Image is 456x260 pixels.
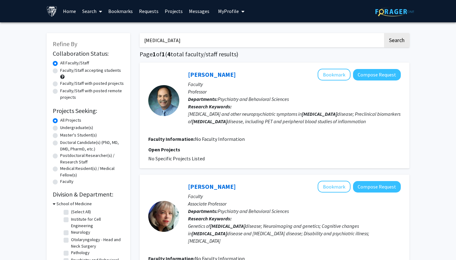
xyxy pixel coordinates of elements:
a: [PERSON_NAME] [188,71,236,78]
label: Doctoral Candidate(s) (PhD, MD, DMD, PharmD, etc.) [60,139,124,152]
label: Faculty [60,178,74,185]
label: Faculty/Staff with posted remote projects [60,88,124,101]
p: Open Projects [148,146,401,153]
label: Medical Resident(s) / Medical Fellow(s) [60,165,124,178]
b: [MEDICAL_DATA] [192,118,227,124]
label: All Faculty/Staff [60,60,89,66]
label: Pathology [71,249,90,256]
label: Faculty/Staff accepting students [60,67,121,74]
button: Compose Request to Susan Bassett [353,181,401,193]
p: Faculty [188,193,401,200]
img: Johns Hopkins University Logo [47,6,57,17]
button: Add Paul Rosenberg to Bookmarks [318,69,351,80]
h2: Projects Seeking: [53,107,124,115]
button: Add Susan Bassett to Bookmarks [318,181,351,193]
span: Psychiatry and Behavioral Sciences [218,96,289,102]
b: Departments: [188,96,218,102]
b: [MEDICAL_DATA] [302,111,337,117]
p: Faculty [188,80,401,88]
label: Postdoctoral Researcher(s) / Research Staff [60,152,124,165]
a: Bookmarks [105,0,136,22]
label: Faculty/Staff with posted projects [60,80,124,87]
label: Institute for Cell Engineering [71,216,123,229]
label: Neurology [71,229,90,236]
div: Genetics of disease; Neuroimaging and genetics; Cognitive changes in disease and [MEDICAL_DATA] d... [188,222,401,245]
img: ForagerOne Logo [375,7,414,16]
a: [PERSON_NAME] [188,183,236,190]
b: [MEDICAL_DATA] [192,230,227,236]
span: 1 [162,50,165,58]
b: Faculty Information: [148,136,195,142]
input: Search Keywords [140,33,383,47]
b: Research Keywords: [188,103,232,110]
p: Associate Professor [188,200,401,207]
div: [MEDICAL_DATA] and other neuropsychiatric symptoms in disease; Preclinical biomarkers of disease,... [188,110,401,125]
p: Professor [188,88,401,95]
h2: Division & Department: [53,191,124,198]
span: Psychiatry and Behavioral Sciences [218,208,289,214]
label: All Projects [60,117,81,123]
h2: Collaboration Status: [53,50,124,57]
b: [MEDICAL_DATA] [210,223,245,229]
button: Search [384,33,409,47]
span: 4 [167,50,171,58]
span: 1 [153,50,156,58]
label: Otolaryngology - Head and Neck Surgery [71,236,123,249]
label: Undergraduate(s) [60,124,93,131]
b: Research Keywords: [188,215,232,222]
a: Projects [162,0,186,22]
label: (Select All) [71,209,91,215]
span: No Faculty Information [195,136,245,142]
a: Requests [136,0,162,22]
span: Refine By [53,40,77,48]
span: No Specific Projects Listed [148,155,205,162]
label: Master's Student(s) [60,132,97,138]
a: Messages [186,0,212,22]
span: My Profile [218,8,239,14]
a: Search [79,0,105,22]
iframe: Chat [5,232,26,255]
h3: School of Medicine [56,201,92,207]
a: Home [60,0,79,22]
button: Compose Request to Paul Rosenberg [353,69,401,80]
h1: Page of ( total faculty/staff results) [140,50,409,58]
b: Departments: [188,208,218,214]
